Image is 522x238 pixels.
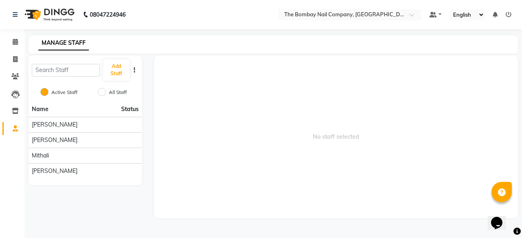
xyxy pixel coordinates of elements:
label: All Staff [109,89,127,96]
span: No staff selected [154,55,518,218]
iframe: chat widget [488,205,514,230]
b: 08047224946 [90,3,126,26]
img: logo [21,3,77,26]
span: [PERSON_NAME] [32,167,77,175]
span: [PERSON_NAME] [32,136,77,144]
label: Active Staff [51,89,77,96]
span: Mithali [32,151,49,160]
span: Name [32,105,49,113]
span: Status [121,105,139,114]
a: MANAGE STAFF [38,36,89,50]
span: [PERSON_NAME] [32,120,77,129]
input: Search Staff [32,64,100,76]
button: Add Staff [103,59,130,81]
